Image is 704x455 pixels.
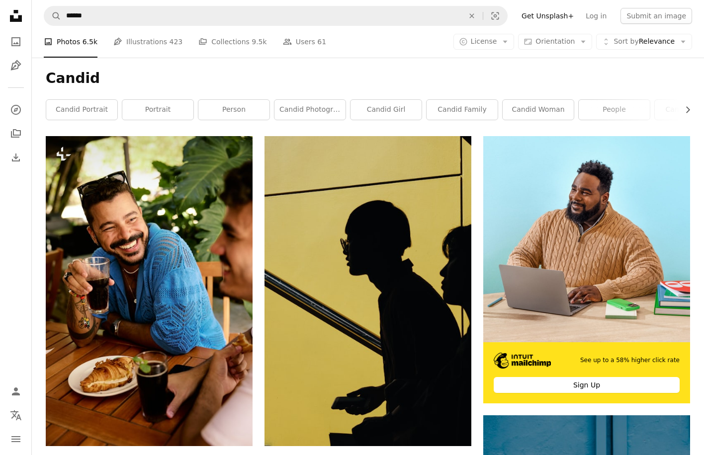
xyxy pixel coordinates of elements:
[6,56,26,76] a: Illustrations
[494,377,680,393] div: Sign Up
[503,100,574,120] a: candid woman
[6,405,26,425] button: Language
[518,34,592,50] button: Orientation
[483,136,690,342] img: file-1722962830841-dea897b5811bimage
[351,100,422,120] a: candid girl
[483,136,690,403] a: See up to a 58% higher click rateSign Up
[46,100,117,120] a: candid portrait
[122,100,193,120] a: portrait
[580,356,680,365] span: See up to a 58% higher click rate
[6,381,26,401] a: Log in / Sign up
[471,37,497,45] span: License
[6,429,26,449] button: Menu
[580,8,613,24] a: Log in
[453,34,515,50] button: License
[596,34,692,50] button: Sort byRelevance
[317,36,326,47] span: 61
[679,100,690,120] button: scroll list to the right
[46,70,690,87] h1: Candid
[274,100,346,120] a: candid photography
[427,100,498,120] a: candid family
[483,6,507,25] button: Visual search
[614,37,675,47] span: Relevance
[264,136,471,446] img: silhouette of two person against yellow background
[6,32,26,52] a: Photos
[461,6,483,25] button: Clear
[579,100,650,120] a: people
[198,26,266,58] a: Collections 9.5k
[46,286,253,295] a: a couple of men sitting at a table with food
[264,286,471,295] a: silhouette of two person against yellow background
[6,100,26,120] a: Explore
[535,37,575,45] span: Orientation
[44,6,508,26] form: Find visuals sitewide
[113,26,182,58] a: Illustrations 423
[620,8,692,24] button: Submit an image
[198,100,269,120] a: person
[614,37,638,45] span: Sort by
[44,6,61,25] button: Search Unsplash
[46,136,253,446] img: a couple of men sitting at a table with food
[6,148,26,167] a: Download History
[252,36,266,47] span: 9.5k
[283,26,327,58] a: Users 61
[6,124,26,144] a: Collections
[494,353,551,369] img: file-1690386555781-336d1949dad1image
[170,36,183,47] span: 423
[516,8,580,24] a: Get Unsplash+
